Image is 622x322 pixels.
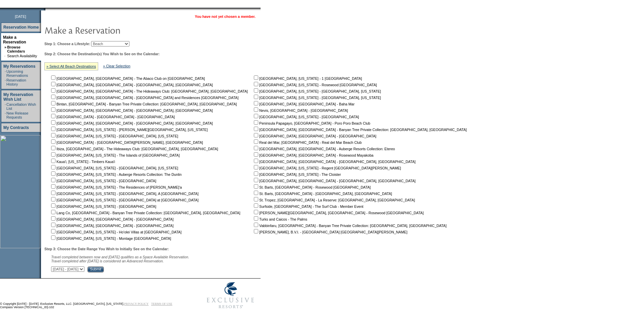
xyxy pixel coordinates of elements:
nobr: [GEOGRAPHIC_DATA], [US_STATE] - The Cloister [252,172,341,176]
td: · [5,78,6,86]
nobr: [GEOGRAPHIC_DATA], [US_STATE] - Auberge Resorts Collection: The Dunlin [50,172,182,176]
a: Search Availability [7,54,37,58]
nobr: Travel completed after [DATE] is considered an Advanced Reservation. [51,259,164,263]
a: » Select All Beach Destinations [46,64,96,68]
img: blank.gif [45,8,46,10]
nobr: [GEOGRAPHIC_DATA], [GEOGRAPHIC_DATA] - [GEOGRAPHIC_DATA], [GEOGRAPHIC_DATA] [50,121,213,125]
nobr: [GEOGRAPHIC_DATA], [US_STATE] - [GEOGRAPHIC_DATA], A [GEOGRAPHIC_DATA] [50,192,198,196]
span: Travel completed between now and [DATE] qualifies as a Space Available Reservation. [51,255,189,259]
a: Reservation Home [3,25,39,30]
nobr: Bintan, [GEOGRAPHIC_DATA] - Banyan Tree Private Collection: [GEOGRAPHIC_DATA], [GEOGRAPHIC_DATA] [50,102,237,106]
nobr: St. Barts, [GEOGRAPHIC_DATA] - Rosewood [GEOGRAPHIC_DATA] [252,185,371,189]
nobr: [GEOGRAPHIC_DATA] - [GEOGRAPHIC_DATA][PERSON_NAME], [GEOGRAPHIC_DATA] [50,140,203,144]
nobr: [GEOGRAPHIC_DATA], [US_STATE] - [GEOGRAPHIC_DATA] [50,204,156,208]
nobr: [GEOGRAPHIC_DATA], [US_STATE] - Regent [GEOGRAPHIC_DATA][PERSON_NAME] [252,166,401,170]
td: · [5,102,6,110]
nobr: [GEOGRAPHIC_DATA], [GEOGRAPHIC_DATA] - Baha Mar [252,102,354,106]
a: Reservation History [6,78,26,86]
nobr: [GEOGRAPHIC_DATA] - [GEOGRAPHIC_DATA] - [GEOGRAPHIC_DATA] [50,115,175,119]
nobr: [GEOGRAPHIC_DATA], [US_STATE] - [GEOGRAPHIC_DATA] at [GEOGRAPHIC_DATA] [50,198,198,202]
nobr: [GEOGRAPHIC_DATA], [US_STATE] - [GEOGRAPHIC_DATA], [US_STATE] [252,96,381,100]
nobr: [GEOGRAPHIC_DATA], [US_STATE] - [GEOGRAPHIC_DATA], [US_STATE] [50,166,178,170]
nobr: [PERSON_NAME], B.V.I. - [GEOGRAPHIC_DATA] [GEOGRAPHIC_DATA][PERSON_NAME] [252,230,407,234]
td: · [5,111,6,119]
nobr: [GEOGRAPHIC_DATA], [GEOGRAPHIC_DATA] - [GEOGRAPHIC_DATA], [GEOGRAPHIC_DATA] [50,108,213,112]
a: New Release Requests [6,111,28,119]
nobr: [PERSON_NAME][GEOGRAPHIC_DATA], [GEOGRAPHIC_DATA] - Rosewood [GEOGRAPHIC_DATA] [252,211,424,215]
nobr: [GEOGRAPHIC_DATA], [US_STATE] - [GEOGRAPHIC_DATA] [252,115,359,119]
span: [DATE] [15,14,26,19]
nobr: St. Barts, [GEOGRAPHIC_DATA] - [GEOGRAPHIC_DATA], [GEOGRAPHIC_DATA] [252,192,392,196]
a: Upcoming Reservations [6,69,28,77]
nobr: Ibiza, [GEOGRAPHIC_DATA] - The Hideaways Club: [GEOGRAPHIC_DATA], [GEOGRAPHIC_DATA] [50,147,218,151]
a: My Reservations [3,64,35,69]
td: · [4,54,6,58]
td: · [5,69,6,77]
nobr: [GEOGRAPHIC_DATA], [GEOGRAPHIC_DATA] - [GEOGRAPHIC_DATA] [252,134,376,138]
a: My Reservation Wish List [3,92,33,102]
nobr: [GEOGRAPHIC_DATA], [US_STATE] - Ho'olei Villas at [GEOGRAPHIC_DATA] [50,230,182,234]
nobr: Lang Co, [GEOGRAPHIC_DATA] - Banyan Tree Private Collection: [GEOGRAPHIC_DATA], [GEOGRAPHIC_DATA] [50,211,240,215]
nobr: [GEOGRAPHIC_DATA], [US_STATE] - Montage [GEOGRAPHIC_DATA] [50,236,171,240]
nobr: [GEOGRAPHIC_DATA], [GEOGRAPHIC_DATA] - Rosewood Mayakoba [252,153,374,157]
nobr: [GEOGRAPHIC_DATA], [GEOGRAPHIC_DATA] - [GEOGRAPHIC_DATA], [GEOGRAPHIC_DATA] [50,83,213,87]
nobr: Real del Mar, [GEOGRAPHIC_DATA] - Real del Mar Beach Club [252,140,362,144]
nobr: [GEOGRAPHIC_DATA], [US_STATE] - [GEOGRAPHIC_DATA], [US_STATE] [50,134,178,138]
nobr: Vabbinfaru, [GEOGRAPHIC_DATA] - Banyan Tree Private Collection: [GEOGRAPHIC_DATA], [GEOGRAPHIC_DATA] [252,224,446,228]
nobr: [GEOGRAPHIC_DATA], [US_STATE] - Rosewood [GEOGRAPHIC_DATA] [252,83,377,87]
nobr: [GEOGRAPHIC_DATA], [GEOGRAPHIC_DATA] - The Hideaways Club: [GEOGRAPHIC_DATA], [GEOGRAPHIC_DATA] [50,89,248,93]
nobr: Nevis, [GEOGRAPHIC_DATA] - [GEOGRAPHIC_DATA] [252,108,348,112]
nobr: [GEOGRAPHIC_DATA], [GEOGRAPHIC_DATA] - [GEOGRAPHIC_DATA], [GEOGRAPHIC_DATA] [252,160,416,164]
img: pgTtlMakeReservation.gif [44,23,179,37]
nobr: Turks and Caicos - The Palms [252,217,307,221]
nobr: [GEOGRAPHIC_DATA], [US_STATE] - [GEOGRAPHIC_DATA] [50,179,156,183]
nobr: [GEOGRAPHIC_DATA], [US_STATE] - The Islands of [GEOGRAPHIC_DATA] [50,153,180,157]
nobr: Kaua'i, [US_STATE] - Timbers Kaua'i [50,160,115,164]
a: My Contracts [3,125,29,130]
nobr: [GEOGRAPHIC_DATA], [GEOGRAPHIC_DATA] - [GEOGRAPHIC_DATA] and Residences [GEOGRAPHIC_DATA] [50,96,238,100]
nobr: [GEOGRAPHIC_DATA], [GEOGRAPHIC_DATA] - Banyan Tree Private Collection: [GEOGRAPHIC_DATA], [GEOGRA... [252,128,467,132]
img: Exclusive Resorts [200,279,261,312]
a: TERMS OF USE [151,302,172,305]
a: Cancellation Wish List [6,102,36,110]
b: Step 2: Choose the Destination(s) You Wish to See on the Calendar: [44,52,160,56]
img: promoShadowLeftCorner.gif [43,8,45,10]
nobr: [GEOGRAPHIC_DATA], [US_STATE] - [GEOGRAPHIC_DATA], [US_STATE] [252,89,381,93]
a: Browse Calendars [7,45,25,53]
a: Make a Reservation [3,35,26,44]
nobr: [GEOGRAPHIC_DATA], [GEOGRAPHIC_DATA] - [GEOGRAPHIC_DATA] [50,224,173,228]
b: Step 1: Choose a Lifestyle: [44,42,90,46]
a: » Clear Selection [103,64,130,68]
nobr: [GEOGRAPHIC_DATA], [GEOGRAPHIC_DATA] - The Abaco Club on [GEOGRAPHIC_DATA] [50,76,205,80]
nobr: Surfside, [GEOGRAPHIC_DATA] - The Surf Club - Member Event [252,204,363,208]
nobr: Peninsula Papagayo, [GEOGRAPHIC_DATA] - Poro Poro Beach Club [252,121,370,125]
nobr: [GEOGRAPHIC_DATA], [US_STATE] - 1 [GEOGRAPHIC_DATA] [252,76,362,80]
nobr: [GEOGRAPHIC_DATA], [GEOGRAPHIC_DATA] - Auberge Resorts Collection: Etereo [252,147,395,151]
b: » [4,45,6,49]
nobr: St. Tropez, [GEOGRAPHIC_DATA] - La Reserve: [GEOGRAPHIC_DATA], [GEOGRAPHIC_DATA] [252,198,415,202]
span: You have not yet chosen a member. [195,14,256,19]
b: Step 3: Choose the Date Range You Wish to Initially See on the Calendar: [44,247,169,251]
nobr: [GEOGRAPHIC_DATA], [US_STATE] - The Residences of [PERSON_NAME]'a [50,185,182,189]
nobr: [GEOGRAPHIC_DATA], [US_STATE] - [PERSON_NAME][GEOGRAPHIC_DATA], [US_STATE] [50,128,208,132]
nobr: [GEOGRAPHIC_DATA], [GEOGRAPHIC_DATA] - [GEOGRAPHIC_DATA], [GEOGRAPHIC_DATA] [252,179,416,183]
a: PRIVACY POLICY [124,302,149,305]
nobr: [GEOGRAPHIC_DATA], [GEOGRAPHIC_DATA] - [GEOGRAPHIC_DATA] [50,217,173,221]
input: Submit [87,266,104,272]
